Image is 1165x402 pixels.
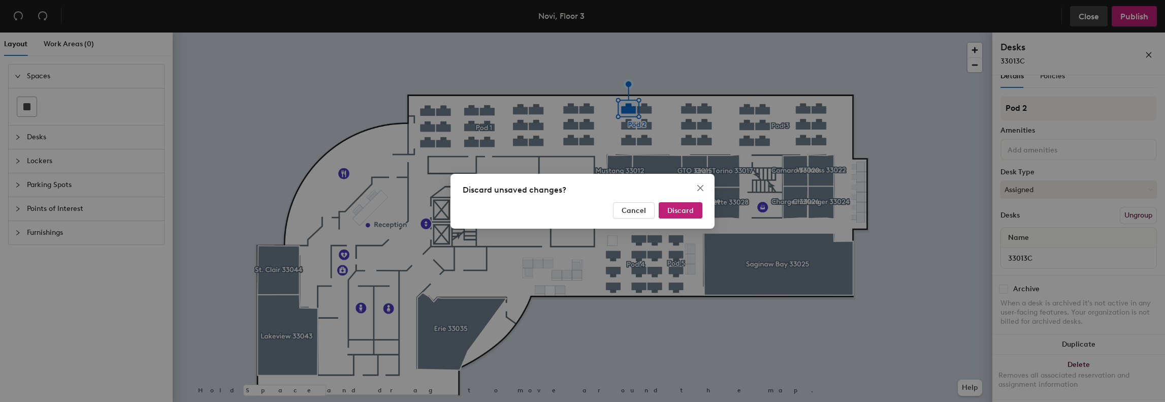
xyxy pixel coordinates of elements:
span: Close [692,184,708,192]
div: Discard unsaved changes? [463,184,702,196]
button: Close [692,180,708,196]
button: Discard [659,202,702,219]
button: Cancel [613,202,655,219]
span: Discard [667,206,694,214]
span: close [696,184,704,192]
span: Cancel [622,206,646,214]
